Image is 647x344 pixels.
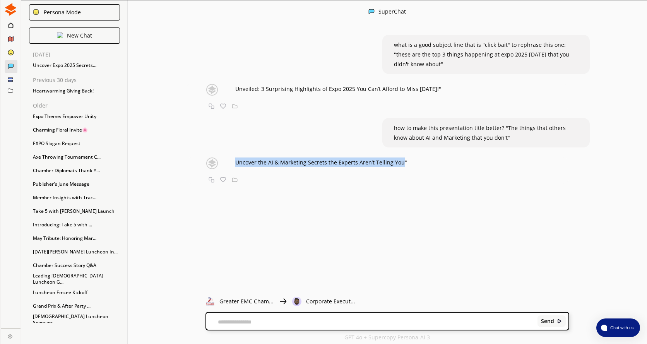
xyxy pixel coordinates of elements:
[29,151,120,163] div: Axe Throwing Tournament C...
[29,273,120,285] div: Leading [DEMOGRAPHIC_DATA] Luncheon G...
[394,124,566,141] span: how to make this presentation title better? "The things that others know about AI and Marketing t...
[209,103,214,109] img: Copy
[29,111,120,122] div: Expo Theme: Empower Unity
[232,103,238,109] img: Save
[596,318,640,337] button: atlas-launcher
[193,84,231,96] img: Close
[292,297,301,306] img: Close
[29,300,120,312] div: Grand Prix & After Party ...
[33,77,120,83] p: Previous 30 days
[29,314,120,325] div: [DEMOGRAPHIC_DATA] Luncheon Sponsors ...
[4,3,17,16] img: Close
[41,9,81,15] div: Persona Mode
[306,298,355,305] p: Corporate Execut...
[29,246,120,258] div: [DATE][PERSON_NAME] Luncheon In...
[29,60,120,71] div: Uncover Expo 2025 Secrets...
[33,9,39,15] img: Close
[29,192,120,204] div: Member Insights with Trac...
[33,103,120,109] p: Older
[232,177,238,183] img: Save
[29,219,120,231] div: Introducing: Take 5 with ...
[29,138,120,149] div: EXPO Slogan Request
[29,124,120,136] div: Charming Floral Invite🌸
[235,159,407,166] span: Uncover the AI & Marketing Secrets the Experts Aren’t Telling You"
[235,85,441,92] span: Unveiled: 3 Surprising Highlights of Expo 2025 You Can’t Afford to Miss [DATE]!"
[378,9,406,16] div: SuperChat
[368,9,375,15] img: Close
[29,260,120,271] div: Chamber Success Story Q&A
[29,205,120,217] div: Take 5 with [PERSON_NAME] Launch
[557,318,562,324] img: Close
[1,329,21,342] a: Close
[67,33,92,39] p: New Chat
[394,41,569,68] span: what is a good subject line that is "click bait" to rephrase this one: "these are the top 3 thing...
[8,334,12,339] img: Close
[220,177,226,183] img: Favorite
[29,85,120,97] div: Heartwarming Giving Back!
[278,297,288,306] img: Close
[607,325,635,331] span: Chat with us
[193,157,231,169] img: Close
[205,297,215,306] img: Close
[29,178,120,190] div: Publisher's June Message
[29,233,120,244] div: May Tribute: Honoring Mar...
[29,287,120,298] div: Luncheon Emcee Kickoff
[209,177,214,183] img: Copy
[344,334,430,341] p: GPT 4o + Supercopy Persona-AI 3
[57,32,63,38] img: Close
[219,298,274,305] p: Greater EMC Cham...
[220,103,226,109] img: Favorite
[33,51,120,58] p: [DATE]
[29,165,120,176] div: Chamber Diplomats Thank Y...
[541,318,554,324] b: Send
